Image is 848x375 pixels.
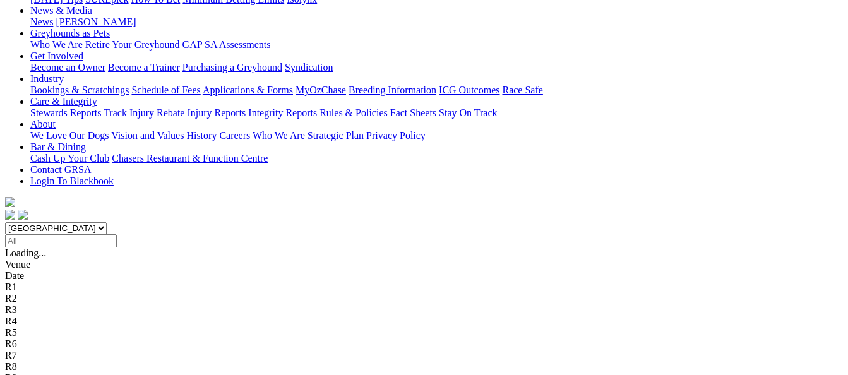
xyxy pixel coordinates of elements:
[5,270,843,282] div: Date
[253,130,305,141] a: Who We Are
[56,16,136,27] a: [PERSON_NAME]
[502,85,542,95] a: Race Safe
[30,39,843,51] div: Greyhounds as Pets
[366,130,426,141] a: Privacy Policy
[5,304,843,316] div: R3
[30,16,53,27] a: News
[5,361,843,372] div: R8
[30,153,843,164] div: Bar & Dining
[439,107,497,118] a: Stay On Track
[5,247,46,258] span: Loading...
[30,164,91,175] a: Contact GRSA
[30,153,109,164] a: Cash Up Your Club
[5,338,843,350] div: R6
[296,85,346,95] a: MyOzChase
[5,210,15,220] img: facebook.svg
[5,350,843,361] div: R7
[30,96,97,107] a: Care & Integrity
[30,85,843,96] div: Industry
[439,85,499,95] a: ICG Outcomes
[187,107,246,118] a: Injury Reports
[248,107,317,118] a: Integrity Reports
[30,107,101,118] a: Stewards Reports
[30,51,83,61] a: Get Involved
[182,62,282,73] a: Purchasing a Greyhound
[85,39,180,50] a: Retire Your Greyhound
[30,62,105,73] a: Become an Owner
[30,176,114,186] a: Login To Blackbook
[112,153,268,164] a: Chasers Restaurant & Function Centre
[30,73,64,84] a: Industry
[30,130,109,141] a: We Love Our Dogs
[182,39,271,50] a: GAP SA Assessments
[108,62,180,73] a: Become a Trainer
[104,107,184,118] a: Track Injury Rebate
[5,316,843,327] div: R4
[319,107,388,118] a: Rules & Policies
[30,130,843,141] div: About
[131,85,200,95] a: Schedule of Fees
[308,130,364,141] a: Strategic Plan
[18,210,28,220] img: twitter.svg
[30,5,92,16] a: News & Media
[5,234,117,247] input: Select date
[30,28,110,39] a: Greyhounds as Pets
[30,141,86,152] a: Bar & Dining
[30,39,83,50] a: Who We Are
[349,85,436,95] a: Breeding Information
[186,130,217,141] a: History
[219,130,250,141] a: Careers
[30,107,843,119] div: Care & Integrity
[285,62,333,73] a: Syndication
[111,130,184,141] a: Vision and Values
[5,282,843,293] div: R1
[30,85,129,95] a: Bookings & Scratchings
[30,16,843,28] div: News & Media
[5,259,843,270] div: Venue
[5,197,15,207] img: logo-grsa-white.png
[5,327,843,338] div: R5
[203,85,293,95] a: Applications & Forms
[5,293,843,304] div: R2
[390,107,436,118] a: Fact Sheets
[30,119,56,129] a: About
[30,62,843,73] div: Get Involved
